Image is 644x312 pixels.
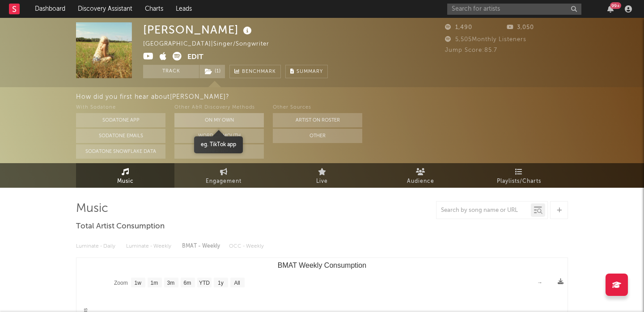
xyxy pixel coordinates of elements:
button: On My Own [174,113,264,127]
text: 6m [184,280,191,286]
span: Music [117,176,134,187]
input: Search for artists [447,4,581,15]
span: Live [316,176,328,187]
a: Music [76,163,174,188]
a: Audience [371,163,470,188]
a: Live [273,163,371,188]
button: Artist on Roster [273,113,362,127]
text: 3m [167,280,175,286]
text: 1m [151,280,158,286]
button: Other Tools [174,144,264,159]
text: 1y [218,280,224,286]
div: How did you first hear about [PERSON_NAME] ? [76,92,644,102]
span: Total Artist Consumption [76,221,165,232]
span: 1,490 [445,25,472,30]
span: Summary [297,69,323,74]
span: 3,050 [507,25,534,30]
div: 99 + [610,2,621,9]
div: Other A&R Discovery Methods [174,102,264,113]
span: Benchmark [242,67,276,77]
span: ( 1 ) [199,65,225,78]
div: [PERSON_NAME] [143,22,254,37]
button: Sodatone Snowflake Data [76,144,165,159]
button: Word Of Mouth [174,129,264,143]
text: 1w [135,280,142,286]
a: Engagement [174,163,273,188]
span: 5,505 Monthly Listeners [445,37,526,42]
button: Other [273,129,362,143]
text: All [234,280,240,286]
button: Sodatone App [76,113,165,127]
text: Zoom [114,280,128,286]
button: 99+ [607,5,614,13]
input: Search by song name or URL [436,207,531,214]
div: [GEOGRAPHIC_DATA] | Singer/Songwriter [143,39,280,50]
text: BMAT Weekly Consumption [278,261,366,269]
a: Playlists/Charts [470,163,568,188]
span: Engagement [206,176,241,187]
a: Benchmark [229,65,281,78]
button: (1) [199,65,225,78]
text: YTD [199,280,210,286]
button: Summary [285,65,328,78]
span: Jump Score: 85.7 [445,47,497,53]
div: Other Sources [273,102,362,113]
button: Edit [187,52,203,63]
span: Audience [407,176,434,187]
button: Track [143,65,199,78]
button: Sodatone Emails [76,129,165,143]
span: Playlists/Charts [497,176,541,187]
div: With Sodatone [76,102,165,113]
text: → [537,279,542,286]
